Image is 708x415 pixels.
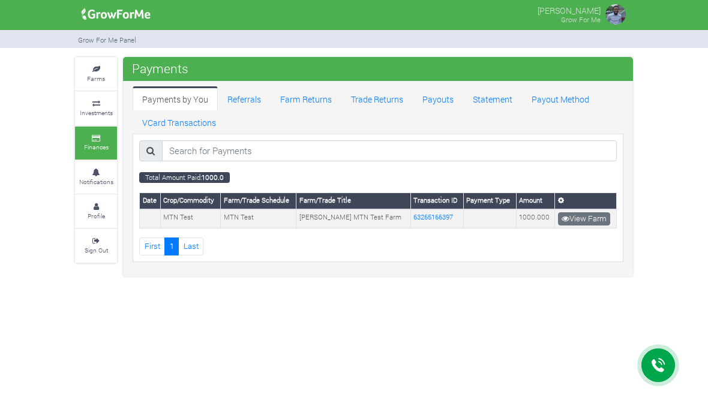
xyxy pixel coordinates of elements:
a: VCard Transactions [133,110,226,134]
a: 1 [164,237,179,255]
img: growforme image [604,2,628,26]
small: Finances [84,143,109,151]
a: Notifications [75,161,117,194]
p: [PERSON_NAME] [538,2,601,17]
a: 63265166397 [413,212,453,221]
small: Total Amount Paid: [139,172,230,183]
td: 1000.000 [516,209,555,228]
a: Payout Method [522,86,599,110]
a: Payments by You [133,86,218,110]
a: Referrals [218,86,271,110]
a: Investments [75,92,117,125]
a: Farms [75,58,117,91]
th: Payment Type [463,193,516,209]
th: Crop/Commodity [160,193,221,209]
a: View Farm [558,212,610,225]
small: Grow For Me [561,15,601,24]
th: Transaction ID [410,193,463,209]
small: Profile [88,212,105,220]
th: Farm/Trade Schedule [221,193,296,209]
nav: Page Navigation [139,237,617,255]
a: Sign Out [75,229,117,262]
a: Last [178,237,203,255]
th: Date [140,193,161,209]
b: 1000.0 [202,173,224,182]
a: Finances [75,127,117,160]
small: Notifications [79,178,113,186]
small: Investments [80,109,113,117]
img: growforme image [77,2,155,26]
a: Profile [75,195,117,228]
th: Amount [516,193,555,209]
td: [PERSON_NAME] MTN Test Farm [296,209,411,228]
td: MTN Test [221,209,296,228]
small: Farms [87,74,105,83]
a: Payouts [413,86,463,110]
small: Grow For Me Panel [78,35,136,44]
a: Statement [463,86,522,110]
span: Payments [129,56,191,80]
td: MTN Test [160,209,221,228]
small: Sign Out [85,246,108,254]
input: Search for Payments [162,140,617,162]
th: Farm/Trade Title [296,193,411,209]
a: Farm Returns [271,86,341,110]
a: Trade Returns [341,86,413,110]
a: First [139,237,165,255]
